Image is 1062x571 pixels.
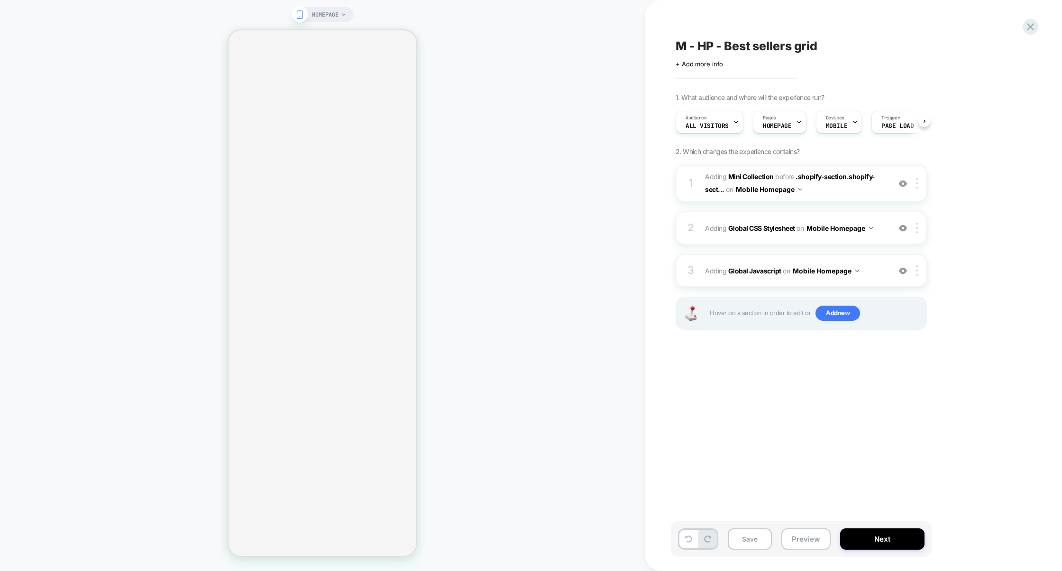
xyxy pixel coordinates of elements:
[793,264,859,278] button: Mobile Homepage
[681,306,700,321] img: Joystick
[855,270,859,272] img: down arrow
[796,222,804,234] span: on
[763,123,792,129] span: HOMEPAGE
[798,188,802,190] img: down arrow
[881,123,914,129] span: Page Load
[826,115,844,121] span: Devices
[783,265,790,277] span: on
[686,218,696,237] div: 2
[705,264,886,278] span: Adding
[676,39,817,53] span: M - HP - Best sellers grid
[705,172,774,181] span: Adding
[705,221,886,235] span: Adding
[710,306,921,321] span: Hover on a section in order to edit or
[686,174,696,193] div: 1
[881,115,900,121] span: Trigger
[728,224,795,232] b: Global CSS Stylesheet
[806,221,873,235] button: Mobile Homepage
[676,60,723,68] span: + Add more info
[775,172,794,181] span: BEFORE
[728,172,774,181] b: Mini Collection
[815,306,860,321] span: Add new
[736,182,802,196] button: Mobile Homepage
[916,178,918,189] img: close
[728,528,772,550] button: Save
[869,227,873,229] img: down arrow
[899,267,907,275] img: crossed eye
[686,261,696,280] div: 3
[763,115,776,121] span: Pages
[676,93,824,101] span: 1. What audience and where will the experience run?
[916,265,918,276] img: close
[728,267,781,275] b: Global Javascript
[726,183,733,195] span: on
[312,7,339,22] span: HOMEPAGE
[826,123,847,129] span: MOBILE
[916,223,918,233] img: close
[899,224,907,232] img: crossed eye
[781,528,831,550] button: Preview
[899,180,907,188] img: crossed eye
[840,528,925,550] button: Next
[686,123,729,129] span: All Visitors
[686,115,707,121] span: Audience
[676,147,799,155] span: 2. Which changes the experience contains?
